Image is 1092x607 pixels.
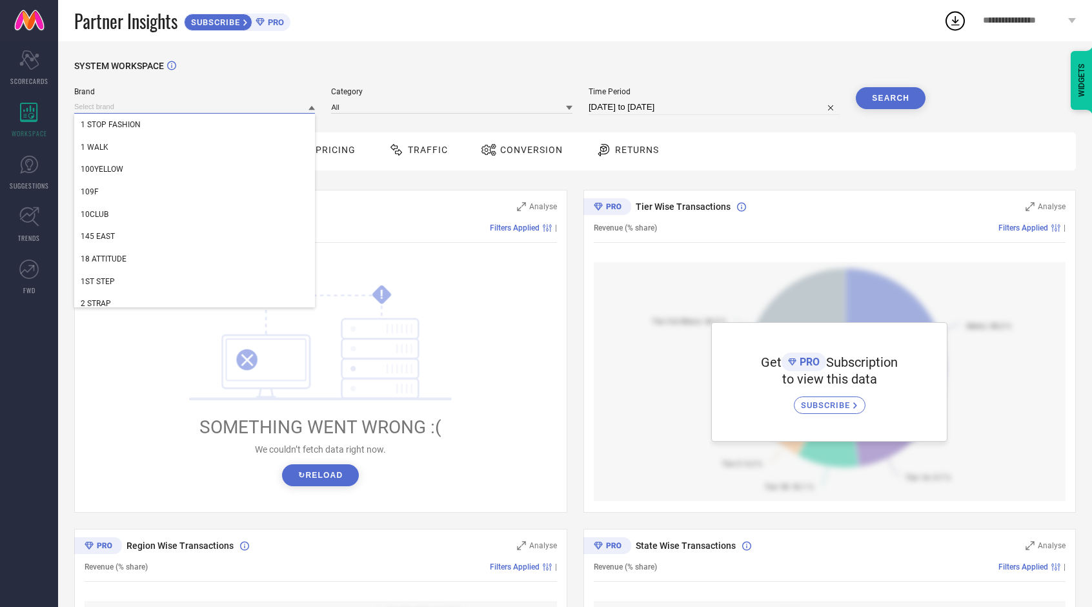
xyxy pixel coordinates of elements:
[826,355,898,370] span: Subscription
[81,187,99,196] span: 109F
[81,299,111,308] span: 2 STRAP
[74,136,315,158] div: 1 WALK
[185,17,243,27] span: SUBSCRIBE
[184,10,290,31] a: SUBSCRIBEPRO
[517,202,526,211] svg: Zoom
[23,285,35,295] span: FWD
[998,562,1048,571] span: Filters Applied
[636,201,731,212] span: Tier Wise Transactions
[85,562,148,571] span: Revenue (% share)
[12,129,47,138] span: WORKSPACE
[74,248,315,270] div: 18 ATTITUDE
[199,417,441,438] span: SOMETHING WENT WRONG :(
[589,99,840,115] input: Select time period
[74,181,315,203] div: 109F
[998,223,1048,232] span: Filters Applied
[583,198,631,218] div: Premium
[74,293,315,314] div: 2 STRAP
[1026,202,1035,211] svg: Zoom
[589,87,840,96] span: Time Period
[583,537,631,557] div: Premium
[81,277,115,286] span: 1ST STEP
[74,114,315,136] div: 1 STOP FASHION
[10,181,49,190] span: SUGGESTIONS
[490,562,540,571] span: Filters Applied
[555,223,557,232] span: |
[1064,223,1066,232] span: |
[331,87,572,96] span: Category
[856,87,925,109] button: Search
[380,287,383,302] tspan: !
[594,223,657,232] span: Revenue (% share)
[1038,541,1066,550] span: Analyse
[81,232,115,241] span: 145 EAST
[74,100,315,114] input: Select brand
[1026,541,1035,550] svg: Zoom
[10,76,48,86] span: SCORECARDS
[81,143,108,152] span: 1 WALK
[74,87,315,96] span: Brand
[74,158,315,180] div: 100YELLOW
[81,210,108,219] span: 10CLUB
[490,223,540,232] span: Filters Applied
[74,271,315,293] div: 1ST STEP
[316,145,356,155] span: Pricing
[74,203,315,225] div: 10CLUB
[794,387,865,414] a: SUBSCRIBE
[74,225,315,247] div: 145 EAST
[636,540,736,551] span: State Wise Transactions
[615,145,659,155] span: Returns
[255,444,386,455] span: We couldn’t fetch data right now.
[782,371,877,387] span: to view this data
[18,233,40,243] span: TRENDS
[529,541,557,550] span: Analyse
[282,464,359,486] button: ↻Reload
[74,61,164,71] span: SYSTEM WORKSPACE
[81,165,123,174] span: 100YELLOW
[1038,202,1066,211] span: Analyse
[1064,562,1066,571] span: |
[500,145,563,155] span: Conversion
[81,120,141,129] span: 1 STOP FASHION
[796,356,820,368] span: PRO
[944,9,967,32] div: Open download list
[761,355,782,370] span: Get
[529,202,557,211] span: Analyse
[81,254,126,263] span: 18 ATTITUDE
[594,562,657,571] span: Revenue (% share)
[265,17,284,27] span: PRO
[74,8,177,34] span: Partner Insights
[74,537,122,557] div: Premium
[801,400,853,410] span: SUBSCRIBE
[517,541,526,550] svg: Zoom
[555,562,557,571] span: |
[126,540,234,551] span: Region Wise Transactions
[408,145,448,155] span: Traffic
